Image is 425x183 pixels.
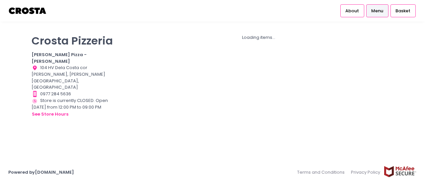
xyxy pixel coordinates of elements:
[32,91,116,97] div: 0977 284 5636
[32,97,116,118] div: Store is currently CLOSED. Open [DATE] from 12:00 PM to 09:00 PM
[395,8,410,14] span: Basket
[348,166,384,179] a: Privacy Policy
[32,34,116,47] p: Crosta Pizzeria
[32,51,87,64] b: [PERSON_NAME] Pizza - [PERSON_NAME]
[32,64,116,91] div: 104 HV Dela Costa cor [PERSON_NAME], [PERSON_NAME][GEOGRAPHIC_DATA], [GEOGRAPHIC_DATA]
[32,111,69,118] button: see store hours
[297,166,348,179] a: Terms and Conditions
[371,8,383,14] span: Menu
[340,4,364,17] a: About
[345,8,359,14] span: About
[383,166,417,177] img: mcafee-secure
[8,169,74,175] a: Powered by[DOMAIN_NAME]
[8,5,47,17] img: logo
[124,34,393,41] div: Loading items...
[366,4,388,17] a: Menu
